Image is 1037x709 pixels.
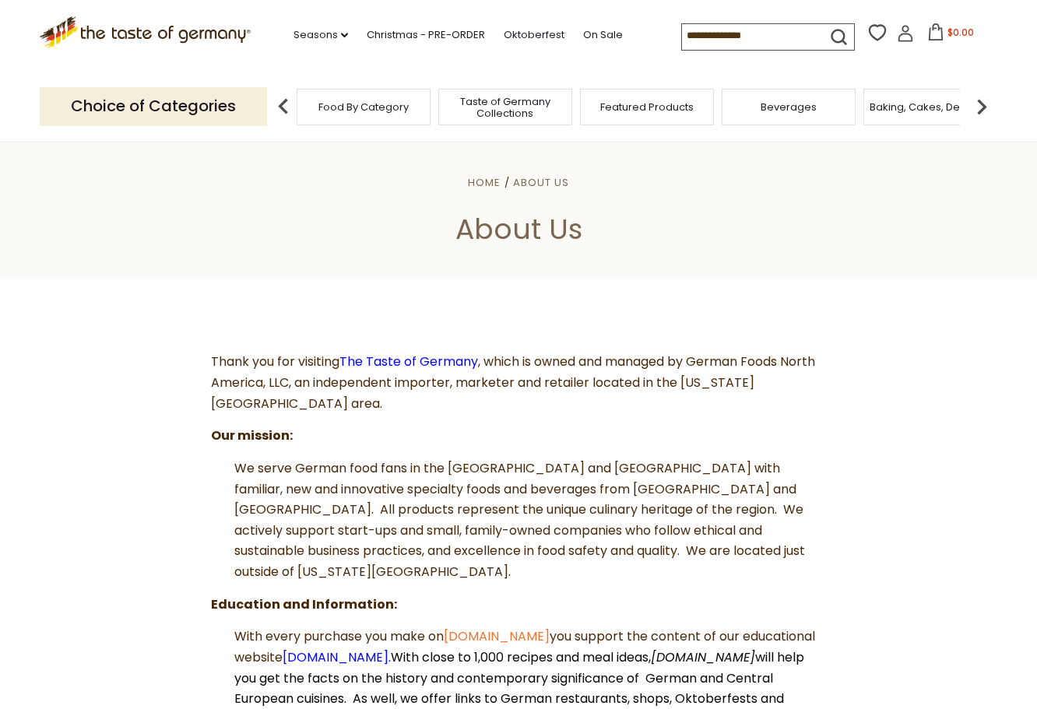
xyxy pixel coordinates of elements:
a: Beverages [761,101,817,113]
span: We serve German food fans in the [GEOGRAPHIC_DATA] and [GEOGRAPHIC_DATA] with familiar, new and i... [234,459,805,581]
a: The Taste of Germany [339,353,478,370]
a: On Sale [583,26,623,44]
a: Seasons [294,26,348,44]
img: previous arrow [268,91,299,122]
a: [DOMAIN_NAME] [283,648,388,666]
span: $0.00 [947,26,974,39]
a: Christmas - PRE-ORDER [367,26,485,44]
a: Oktoberfest [504,26,564,44]
a: Featured Products [600,101,694,113]
em: [DOMAIN_NAME] [651,648,755,666]
a: About Us [513,175,569,190]
h1: About Us [48,212,989,247]
strong: Our mission: [211,426,293,444]
span: Thank you for visiting , which is owned and managed by German Foods North America, LLC, an indepe... [211,353,815,412]
a: Home [468,175,501,190]
strong: Education and Information: [211,595,397,613]
img: next arrow [966,91,997,122]
a: Baking, Cakes, Desserts [870,101,990,113]
a: Taste of Germany Collections [443,96,568,119]
a: [DOMAIN_NAME] [444,627,550,645]
p: Choice of Categories [40,87,267,125]
button: $0.00 [917,23,983,47]
a: Food By Category [318,101,409,113]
